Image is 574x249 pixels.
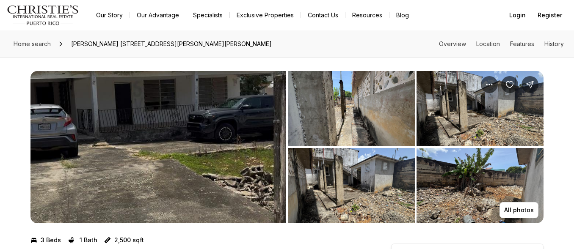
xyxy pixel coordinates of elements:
a: Skip to: Location [476,40,500,47]
a: Home search [10,37,54,51]
button: Save Property: Carr 691 CALLE JOSE DE DIEGO [501,76,518,93]
span: Login [509,12,526,19]
a: Specialists [186,9,229,21]
button: View image gallery [30,71,286,223]
button: All photos [499,202,538,218]
span: Home search [14,40,51,47]
a: Skip to: Overview [439,40,466,47]
span: Register [538,12,562,19]
span: [PERSON_NAME] [STREET_ADDRESS][PERSON_NAME][PERSON_NAME] [68,37,275,51]
a: Our Story [89,9,130,21]
a: Skip to: History [544,40,564,47]
nav: Page section menu [439,41,564,47]
p: 1 Bath [80,237,97,244]
p: 2,500 sqft [114,237,144,244]
button: Property options [481,76,498,93]
p: All photos [504,207,534,213]
a: Blog [389,9,416,21]
img: logo [7,5,79,25]
li: 2 of 10 [288,71,544,223]
button: View image gallery [417,148,544,223]
button: Share Property: Carr 691 CALLE JOSE DE DIEGO [522,76,538,93]
a: Skip to: Features [510,40,534,47]
li: 1 of 10 [30,71,286,223]
button: View image gallery [417,71,544,146]
a: Exclusive Properties [230,9,301,21]
div: Listing Photos [30,71,544,223]
button: Register [533,7,567,24]
button: View image gallery [288,148,415,223]
button: View image gallery [288,71,415,146]
button: Login [504,7,531,24]
p: 3 Beds [41,237,61,244]
button: Contact Us [301,9,345,21]
a: Resources [345,9,389,21]
a: Our Advantage [130,9,186,21]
